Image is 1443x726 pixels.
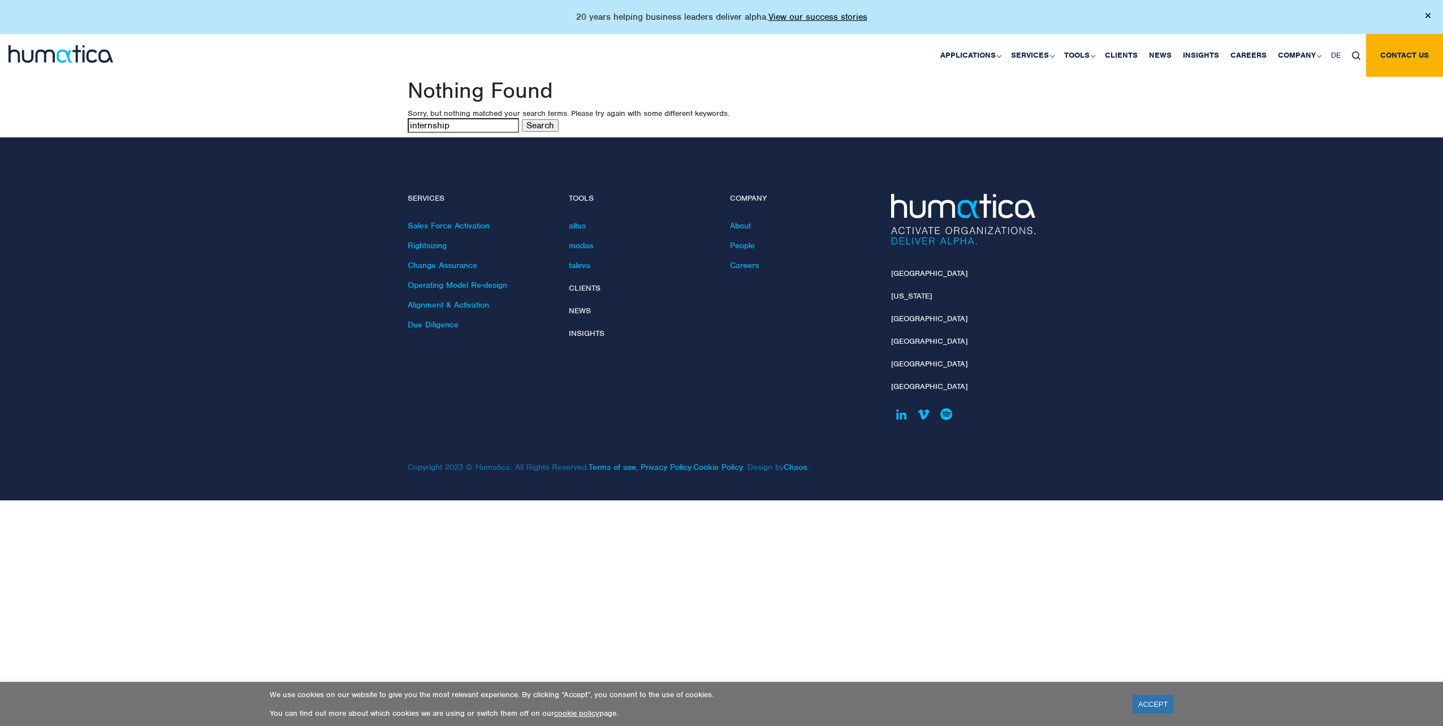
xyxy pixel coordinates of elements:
[408,240,447,250] a: Rightsizing
[891,314,967,323] a: [GEOGRAPHIC_DATA]
[408,77,1035,104] h1: Nothing Found
[408,260,477,270] a: Change Assurance
[270,690,1118,699] p: We use cookies on our website to give you the most relevant experience. By clicking “Accept”, you...
[693,462,742,472] a: Cookie Policy
[8,45,113,63] img: logo
[936,404,956,424] a: Humatica on Spotify
[408,194,552,204] h4: Services
[1225,34,1272,77] a: Careers
[1005,34,1059,77] a: Services
[1325,34,1346,77] a: DE
[569,221,586,231] a: altus
[891,291,932,301] a: [US_STATE]
[891,269,967,278] a: [GEOGRAPHIC_DATA]
[891,382,967,391] a: [GEOGRAPHIC_DATA]
[891,359,967,369] a: [GEOGRAPHIC_DATA]
[730,194,874,204] h4: Company
[569,329,604,338] a: Insights
[569,260,590,270] a: taleva
[522,119,559,132] input: Search
[569,240,593,250] a: modas
[935,34,1005,77] a: Applications
[730,240,755,250] a: People
[569,194,713,204] h4: Tools
[1352,51,1360,60] img: search_icon
[891,336,967,346] a: [GEOGRAPHIC_DATA]
[784,462,807,472] a: Chaos
[891,404,911,424] a: Humatica on Linkedin
[270,708,1118,718] p: You can find out more about which cookies we are using or switch them off on our page.
[891,194,1035,245] img: Humatica
[1331,50,1341,60] span: DE
[408,300,489,310] a: Alignment & Activation
[1143,34,1177,77] a: News
[569,283,600,293] a: Clients
[914,404,934,424] a: Humatica on Vimeo
[1133,695,1174,714] a: ACCEPT
[589,462,638,472] a: Terms of use,
[1272,34,1325,77] a: Company
[1177,34,1225,77] a: Insights
[569,306,591,316] a: News
[408,319,459,330] a: Due Diligence
[408,280,507,290] a: Operating Model Re-design
[554,708,599,718] a: cookie policy
[1059,34,1099,77] a: Tools
[408,221,490,231] a: Sales Force Activation
[730,260,759,270] a: Careers
[576,11,867,23] p: 20 years helping business leaders deliver alpha.
[730,221,751,231] a: About
[408,439,874,472] p: Copyright 2023 © Humatica. All Rights Reserved. . . . Design by .
[768,11,867,23] a: View our success stories
[408,109,1035,118] p: Sorry, but nothing matched your search terms. Please try again with some different keywords.
[1099,34,1143,77] a: Clients
[1366,34,1443,77] a: Contact us
[641,462,691,472] a: Privacy Policy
